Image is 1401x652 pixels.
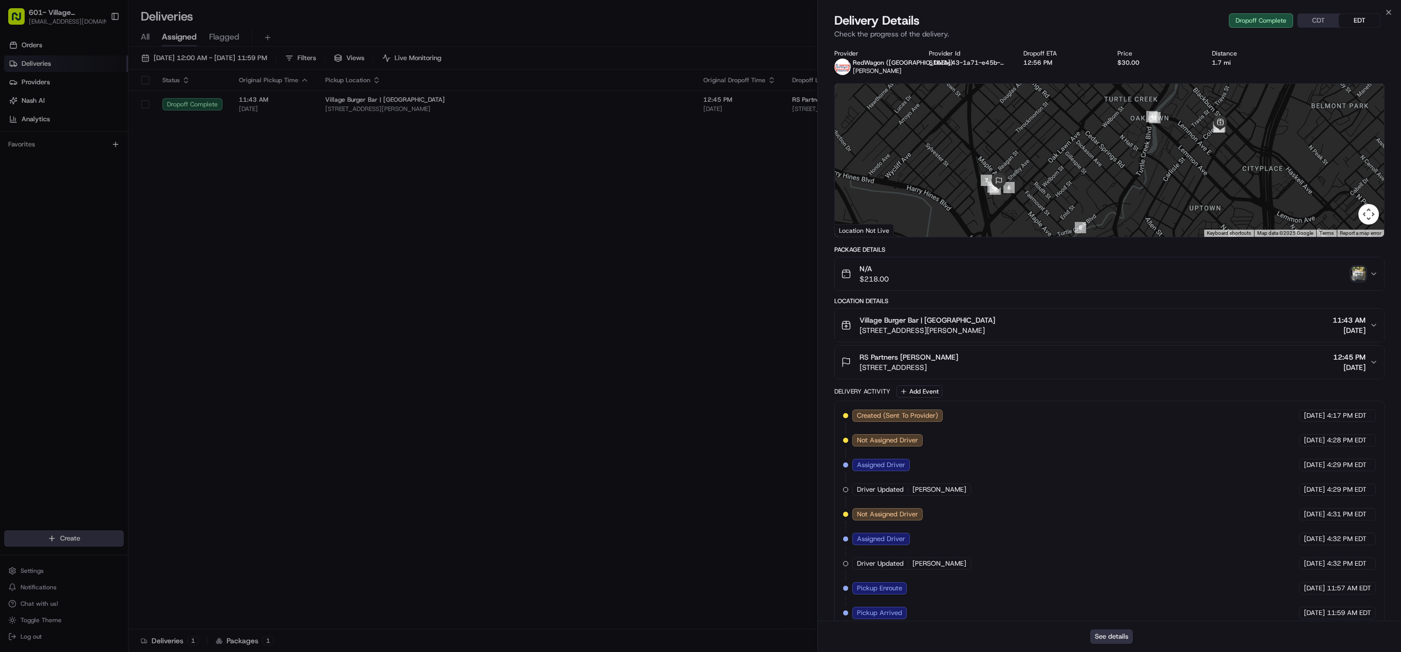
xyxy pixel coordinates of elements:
div: Provider [834,49,912,58]
span: [DATE] [1304,411,1325,420]
span: 4:17 PM EDT [1327,411,1367,420]
span: [DATE] [1304,559,1325,568]
span: [DATE] [1304,608,1325,618]
div: We're available if you need us! [35,109,130,117]
span: Pickup Arrived [857,608,902,618]
div: 6 [1003,182,1015,193]
div: $30.00 [1117,59,1195,67]
span: [PERSON_NAME] [853,67,902,75]
span: Pickup Enroute [857,584,902,593]
input: Clear [27,67,170,78]
span: [PERSON_NAME] [912,485,966,494]
span: [STREET_ADDRESS][PERSON_NAME] [860,325,995,336]
span: [DATE] [1333,362,1366,372]
button: CDT [1298,14,1339,27]
span: 11:59 AM EDT [1327,608,1371,618]
span: Not Assigned Driver [857,436,918,445]
p: Welcome 👋 [10,42,187,58]
img: time_to_eat_nevada_logo [834,59,851,75]
span: Knowledge Base [21,150,79,160]
button: Keyboard shortcuts [1207,230,1251,237]
div: Distance [1212,49,1290,58]
button: Village Burger Bar | [GEOGRAPHIC_DATA][STREET_ADDRESS][PERSON_NAME]11:43 AM[DATE] [835,309,1384,342]
div: 7 [981,175,992,186]
button: N/A$218.00photo_proof_of_delivery image [835,257,1384,290]
span: Not Assigned Driver [857,510,918,519]
span: Map data ©2025 Google [1257,230,1313,236]
div: Price [1117,49,1195,58]
span: Delivery Details [834,12,920,29]
div: 📗 [10,151,18,159]
a: Report a map error [1340,230,1381,236]
img: Nash [10,11,31,31]
div: 4 [1146,111,1157,122]
span: $218.00 [860,274,889,284]
div: 💻 [87,151,95,159]
span: Driver Updated [857,485,904,494]
a: Powered byPylon [72,174,124,182]
div: Dropoff ETA [1023,49,1101,58]
span: Pylon [102,175,124,182]
span: [DATE] [1304,534,1325,544]
span: 4:29 PM EDT [1327,485,1367,494]
span: 11:57 AM EDT [1327,584,1371,593]
button: Add Event [896,385,942,398]
span: [STREET_ADDRESS] [860,362,958,372]
div: 1.7 mi [1212,59,1290,67]
div: Location Not Live [835,224,894,237]
div: Start new chat [35,99,169,109]
button: Map camera controls [1358,204,1379,225]
span: 11:43 AM [1333,315,1366,325]
span: Driver Updated [857,559,904,568]
span: 4:32 PM EDT [1327,559,1367,568]
div: Provider Id [929,49,1007,58]
div: 5 [1075,222,1086,233]
span: Village Burger Bar | [GEOGRAPHIC_DATA] [860,315,995,325]
span: [DATE] [1304,584,1325,593]
span: [DATE] [1304,436,1325,445]
span: RedWagon ([GEOGRAPHIC_DATA]) [853,59,953,67]
img: Google [837,223,871,237]
div: 8 [987,181,999,193]
img: photo_proof_of_delivery image [1351,267,1366,281]
button: EDT [1339,14,1380,27]
div: 12:56 PM [1023,59,1101,67]
span: 12:45 PM [1333,352,1366,362]
a: Terms (opens in new tab) [1319,230,1334,236]
span: 4:29 PM EDT [1327,460,1367,470]
p: Check the progress of the delivery. [834,29,1385,39]
img: 1736555255976-a54dd68f-1ca7-489b-9aae-adbdc363a1c4 [10,99,29,117]
span: [DATE] [1333,325,1366,336]
span: [DATE] [1304,460,1325,470]
span: Assigned Driver [857,460,905,470]
span: 4:32 PM EDT [1327,534,1367,544]
span: 4:28 PM EDT [1327,436,1367,445]
div: Package Details [834,246,1385,254]
button: See details [1090,629,1133,644]
span: [DATE] [1304,510,1325,519]
button: 61bcbc43-1a71-e45b-2d17-1361a826a39f [929,59,1007,67]
div: Delivery Activity [834,387,890,396]
a: 💻API Documentation [83,145,169,164]
span: API Documentation [97,150,165,160]
span: Created (Sent To Provider) [857,411,938,420]
a: 📗Knowledge Base [6,145,83,164]
span: RS Partners [PERSON_NAME] [860,352,958,362]
span: Assigned Driver [857,534,905,544]
span: [DATE] [1304,485,1325,494]
span: 4:31 PM EDT [1327,510,1367,519]
span: [PERSON_NAME] [912,559,966,568]
button: RS Partners [PERSON_NAME][STREET_ADDRESS]12:45 PM[DATE] [835,346,1384,379]
button: Start new chat [175,102,187,114]
div: 9 [989,183,1001,195]
div: Location Details [834,297,1385,305]
a: Open this area in Google Maps (opens a new window) [837,223,871,237]
span: N/A [860,264,889,274]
